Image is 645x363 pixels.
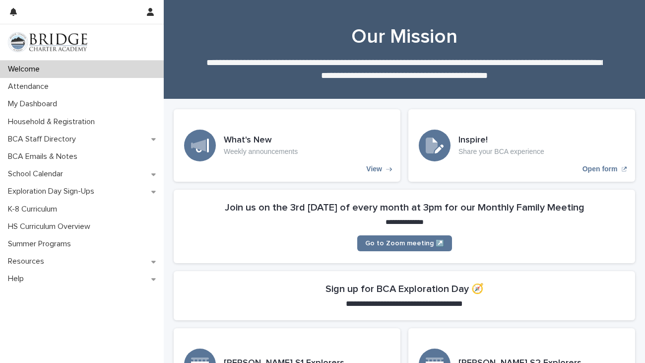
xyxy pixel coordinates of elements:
h2: Sign up for BCA Exploration Day 🧭 [325,283,484,295]
h3: Inspire! [458,135,544,146]
p: K-8 Curriculum [4,205,65,214]
a: View [174,109,400,182]
p: BCA Staff Directory [4,135,84,144]
h3: What's New [224,135,298,146]
p: Summer Programs [4,239,79,249]
p: BCA Emails & Notes [4,152,85,161]
p: Open form [582,165,618,173]
p: Share your BCA experience [458,147,544,156]
p: Household & Registration [4,117,103,127]
a: Go to Zoom meeting ↗️ [357,235,452,251]
p: Help [4,274,32,284]
h2: Join us on the 3rd [DATE] of every month at 3pm for our Monthly Family Meeting [225,202,584,214]
p: Weekly announcements [224,147,298,156]
p: School Calendar [4,169,71,179]
p: My Dashboard [4,99,65,109]
p: HS Curriculum Overview [4,222,98,231]
img: V1C1m3IdTEidaUdm9Hs0 [8,32,87,52]
p: Attendance [4,82,57,91]
span: Go to Zoom meeting ↗️ [365,240,444,247]
p: Welcome [4,65,48,74]
p: Exploration Day Sign-Ups [4,187,102,196]
p: Resources [4,257,52,266]
h1: Our Mission [174,25,635,49]
a: Open form [408,109,635,182]
p: View [366,165,382,173]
